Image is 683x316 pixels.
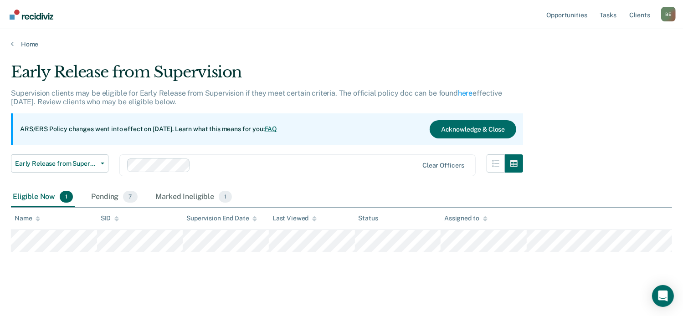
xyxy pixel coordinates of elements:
[661,7,676,21] button: Profile dropdown button
[154,187,234,207] div: Marked Ineligible1
[10,10,53,20] img: Recidiviz
[265,125,277,133] a: FAQ
[422,162,464,169] div: Clear officers
[661,7,676,21] div: B E
[15,160,97,168] span: Early Release from Supervision
[11,63,523,89] div: Early Release from Supervision
[272,214,317,222] div: Last Viewed
[444,214,487,222] div: Assigned to
[15,214,40,222] div: Name
[20,125,277,134] p: ARS/ERS Policy changes went into effect on [DATE]. Learn what this means for you:
[11,89,502,106] p: Supervision clients may be eligible for Early Release from Supervision if they meet certain crite...
[219,191,232,203] span: 1
[458,89,472,97] a: here
[11,40,672,48] a: Home
[652,285,674,307] div: Open Intercom Messenger
[430,120,516,138] button: Acknowledge & Close
[359,214,378,222] div: Status
[11,187,75,207] div: Eligible Now1
[186,214,257,222] div: Supervision End Date
[60,191,73,203] span: 1
[11,154,108,173] button: Early Release from Supervision
[89,187,139,207] div: Pending7
[123,191,137,203] span: 7
[101,214,119,222] div: SID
